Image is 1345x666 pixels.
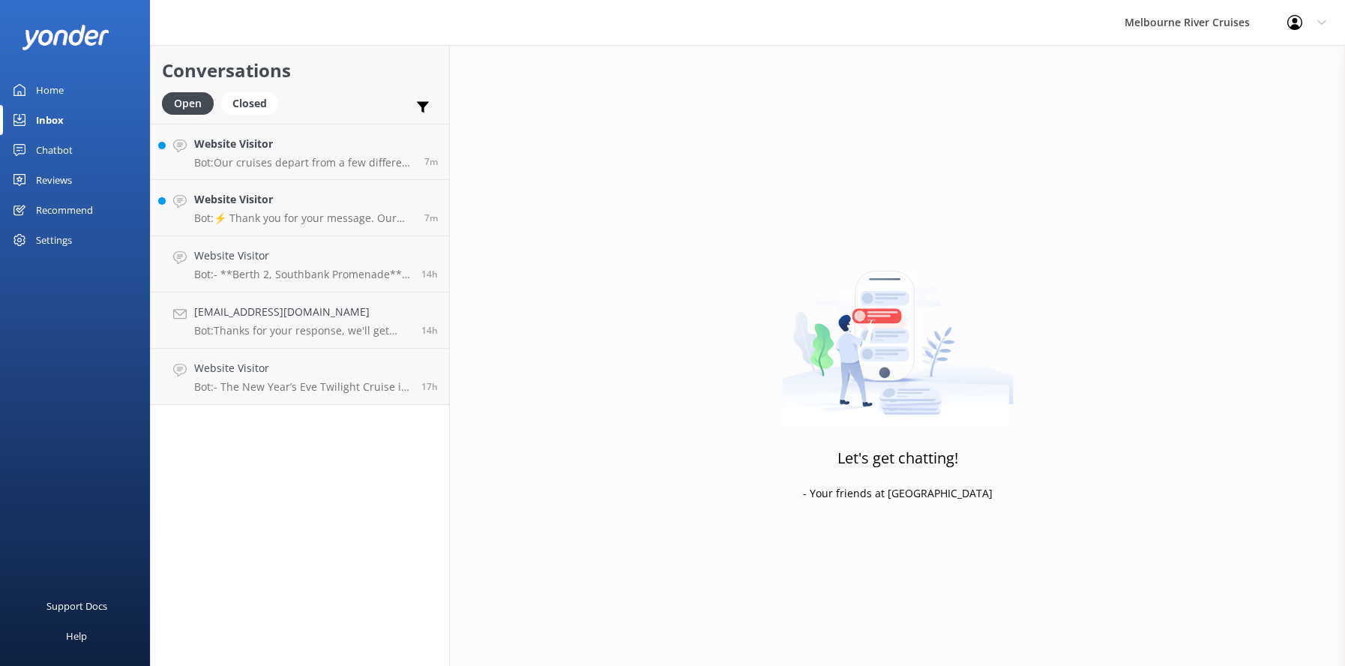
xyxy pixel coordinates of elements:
[782,239,1014,427] img: artwork of a man stealing a conversation from at giant smartphone
[46,591,107,621] div: Support Docs
[194,360,410,376] h4: Website Visitor
[194,247,410,264] h4: Website Visitor
[194,324,410,337] p: Bot: Thanks for your response, we'll get back to you as soon as we can during opening hours.
[194,156,413,169] p: Bot: Our cruises depart from a few different locations along [GEOGRAPHIC_DATA] and Federation [GE...
[194,136,413,152] h4: Website Visitor
[424,211,438,224] span: 11:27am 20-Aug-2025 (UTC +10:00) Australia/Sydney
[162,92,214,115] div: Open
[421,380,438,393] span: 05:44pm 19-Aug-2025 (UTC +10:00) Australia/Sydney
[36,75,64,105] div: Home
[151,180,449,236] a: Website VisitorBot:⚡ Thank you for your message. Our office hours are Mon - Fri 9.30am - 5pm. We'...
[36,225,72,255] div: Settings
[162,56,438,85] h2: Conversations
[221,94,286,111] a: Closed
[66,621,87,651] div: Help
[194,268,410,281] p: Bot: - **Berth 2, Southbank Promenade**: Various cruises such as the Ports & Docklands Cruise, Pa...
[421,268,438,280] span: 08:52pm 19-Aug-2025 (UTC +10:00) Australia/Sydney
[803,485,993,502] p: - Your friends at [GEOGRAPHIC_DATA]
[151,124,449,180] a: Website VisitorBot:Our cruises depart from a few different locations along [GEOGRAPHIC_DATA] and ...
[194,304,410,320] h4: [EMAIL_ADDRESS][DOMAIN_NAME]
[36,135,73,165] div: Chatbot
[36,105,64,135] div: Inbox
[424,155,438,168] span: 11:28am 20-Aug-2025 (UTC +10:00) Australia/Sydney
[162,94,221,111] a: Open
[151,292,449,349] a: [EMAIL_ADDRESS][DOMAIN_NAME]Bot:Thanks for your response, we'll get back to you as soon as we can...
[221,92,278,115] div: Closed
[837,446,958,470] h3: Let's get chatting!
[421,324,438,337] span: 08:49pm 19-Aug-2025 (UTC +10:00) Australia/Sydney
[194,380,410,394] p: Bot: - The New Year’s Eve Twilight Cruise is family-friendly, with prices for children aged [DEMO...
[151,349,449,405] a: Website VisitorBot:- The New Year’s Eve Twilight Cruise is family-friendly, with prices for child...
[194,211,413,225] p: Bot: ⚡ Thank you for your message. Our office hours are Mon - Fri 9.30am - 5pm. We'll get back to...
[194,191,413,208] h4: Website Visitor
[36,195,93,225] div: Recommend
[22,25,109,49] img: yonder-white-logo.png
[151,236,449,292] a: Website VisitorBot:- **Berth 2, Southbank Promenade**: Various cruises such as the Ports & Dockla...
[36,165,72,195] div: Reviews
